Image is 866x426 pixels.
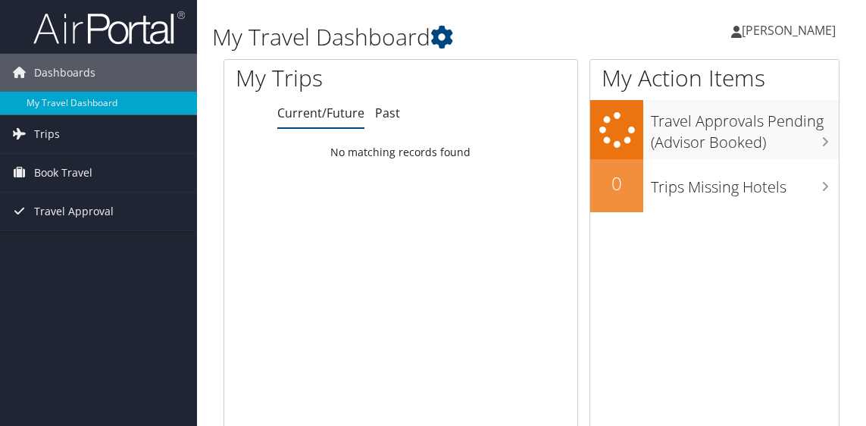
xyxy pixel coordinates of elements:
[212,21,638,53] h1: My Travel Dashboard
[651,103,839,153] h3: Travel Approvals Pending (Advisor Booked)
[731,8,851,53] a: [PERSON_NAME]
[224,139,577,166] td: No matching records found
[590,100,839,158] a: Travel Approvals Pending (Advisor Booked)
[651,169,839,198] h3: Trips Missing Hotels
[34,193,114,230] span: Travel Approval
[590,62,839,94] h1: My Action Items
[590,159,839,212] a: 0Trips Missing Hotels
[742,22,836,39] span: [PERSON_NAME]
[375,105,400,121] a: Past
[34,154,92,192] span: Book Travel
[277,105,364,121] a: Current/Future
[33,10,185,45] img: airportal-logo.png
[236,62,419,94] h1: My Trips
[34,115,60,153] span: Trips
[34,54,95,92] span: Dashboards
[590,171,643,196] h2: 0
